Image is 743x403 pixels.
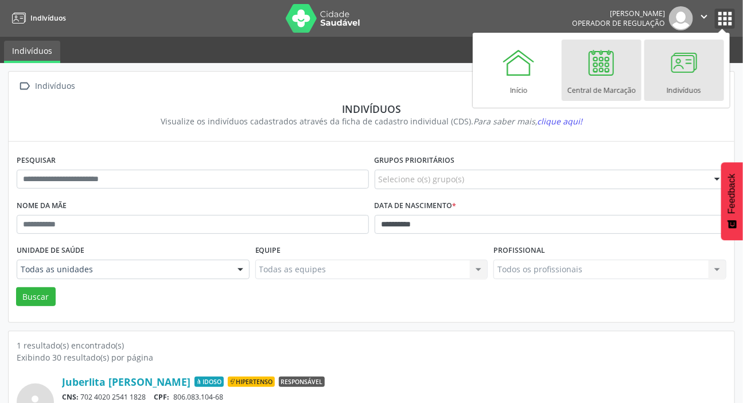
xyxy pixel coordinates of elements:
span: Feedback [727,174,737,214]
button:  [693,6,715,30]
div: 1 resultado(s) encontrado(s) [17,339,726,351]
a:  Indivíduos [17,78,77,95]
label: Grupos prioritários [375,152,455,170]
label: Equipe [255,242,281,260]
span: Idoso [194,377,224,387]
a: Indivíduos [644,40,724,101]
span: CNS: [62,392,79,402]
a: Início [479,40,559,101]
span: Indivíduos [30,13,66,23]
button: Feedback - Mostrar pesquisa [721,162,743,240]
i:  [17,78,33,95]
span: Operador de regulação [572,18,665,28]
div: Indivíduos [33,78,77,95]
span: clique aqui! [537,116,582,127]
a: Central de Marcação [562,40,641,101]
i: Para saber mais, [473,116,582,127]
i:  [698,10,710,23]
span: Todas as unidades [21,264,226,275]
label: Unidade de saúde [17,242,84,260]
label: Nome da mãe [17,197,67,215]
div: Exibindo 30 resultado(s) por página [17,351,726,363]
a: Indivíduos [8,9,66,28]
div: Visualize os indivíduos cadastrados através da ficha de cadastro individual (CDS). [25,115,718,127]
a: Indivíduos [4,41,60,63]
a: Juberlita [PERSON_NAME] [62,375,190,388]
span: Hipertenso [228,377,275,387]
button: Buscar [16,287,56,307]
img: img [669,6,693,30]
label: Profissional [493,242,545,260]
span: 806.083.104-68 [173,392,223,402]
div: Indivíduos [25,103,718,115]
button: apps [715,9,735,29]
div: 702 4020 2541 1828 [62,392,726,402]
span: Responsável [279,377,325,387]
label: Pesquisar [17,152,56,170]
span: CPF: [154,392,170,402]
label: Data de nascimento [375,197,457,215]
span: Selecione o(s) grupo(s) [379,173,465,185]
div: [PERSON_NAME] [572,9,665,18]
